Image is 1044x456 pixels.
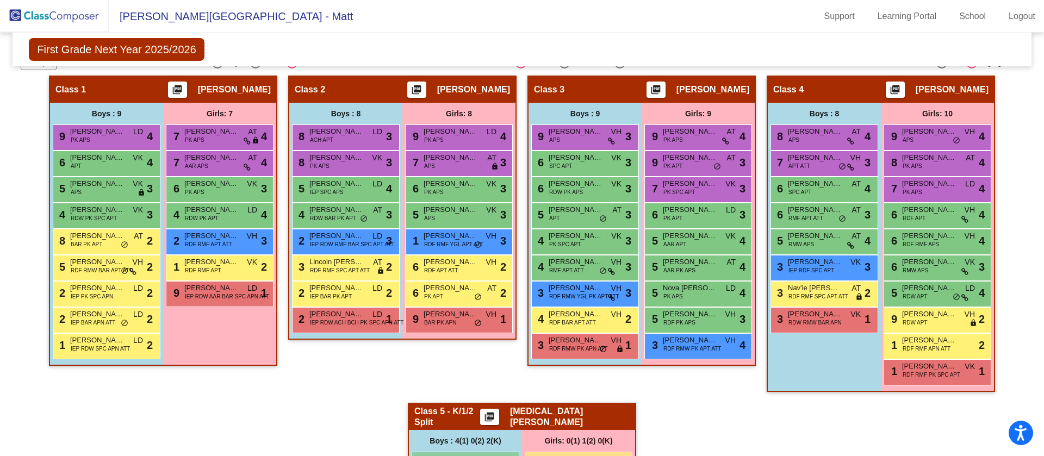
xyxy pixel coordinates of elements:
[486,178,496,190] span: VK
[70,178,125,189] span: [PERSON_NAME]
[902,178,956,189] span: [PERSON_NAME]
[261,259,267,275] span: 2
[965,230,975,242] span: VH
[902,126,956,137] span: [PERSON_NAME]
[788,188,811,196] span: SPC APT
[500,180,506,197] span: 3
[979,259,985,275] span: 3
[726,126,736,138] span: AT
[309,230,364,241] span: [PERSON_NAME]
[549,240,581,248] span: PK SPC APT
[486,204,496,216] span: VK
[500,128,506,145] span: 4
[768,103,881,124] div: Boys : 8
[486,257,496,268] span: VH
[549,152,603,163] span: [PERSON_NAME]
[133,257,143,268] span: VH
[133,152,143,164] span: VK
[886,82,905,98] button: Print Students Details
[788,266,834,274] span: IEP RDF SPC APT
[611,152,622,164] span: VK
[726,283,736,294] span: LD
[424,162,435,170] span: APS
[372,283,382,294] span: LD
[611,257,622,268] span: VH
[424,188,444,196] span: PK APS
[725,178,736,190] span: VK
[865,259,871,275] span: 3
[649,183,658,195] span: 7
[739,233,745,249] span: 4
[70,126,125,137] span: [PERSON_NAME]
[70,204,125,215] span: [PERSON_NAME]
[309,283,364,293] span: [PERSON_NAME]
[500,259,506,275] span: 2
[663,283,717,293] span: Nova [PERSON_NAME]
[902,230,956,241] span: [PERSON_NAME]
[788,204,842,215] span: [PERSON_NAME]
[625,259,631,275] span: 3
[500,233,506,249] span: 3
[774,235,783,247] span: 5
[549,266,584,274] span: RMF APT ATT
[649,157,658,168] span: 9
[649,84,662,99] mat-icon: picture_as_pdf
[850,257,861,268] span: VK
[535,235,544,247] span: 4
[663,214,682,222] span: PK APT
[147,233,153,249] span: 2
[248,152,257,164] span: AT
[649,235,658,247] span: 5
[424,204,478,215] span: [PERSON_NAME]
[535,157,544,168] span: 6
[788,283,842,293] span: Nav'ie [PERSON_NAME]
[185,214,219,222] span: RDW PK APT
[549,204,603,215] span: [PERSON_NAME]
[261,207,267,223] span: 4
[171,235,179,247] span: 2
[147,207,153,223] span: 3
[903,266,928,274] span: RMW APS
[29,38,204,61] span: First Grade Next Year 2025/2026
[529,103,642,124] div: Boys : 9
[247,204,257,216] span: LD
[663,204,717,215] span: [PERSON_NAME]
[953,136,960,145] span: do_not_disturb_alt
[599,267,607,276] span: do_not_disturb_alt
[410,157,419,168] span: 7
[373,204,382,216] span: AT
[549,178,603,189] span: [PERSON_NAME]
[402,103,515,124] div: Girls: 8
[134,230,143,242] span: AT
[168,82,187,98] button: Print Students Details
[309,152,364,163] span: [PERSON_NAME]
[888,157,897,168] span: 8
[535,130,544,142] span: 9
[309,257,364,267] span: Lincoln [PERSON_NAME]
[372,152,382,164] span: VK
[713,163,721,171] span: do_not_disturb_alt
[491,163,499,171] span: lock
[55,84,86,95] span: Class 1
[386,259,392,275] span: 2
[147,128,153,145] span: 4
[549,214,560,222] span: APT
[611,126,622,138] span: VH
[838,215,846,223] span: do_not_disturb_alt
[549,257,603,267] span: [PERSON_NAME]
[310,214,356,222] span: RDW BAR PK APT
[549,136,560,144] span: APS
[261,180,267,197] span: 3
[309,126,364,137] span: [PERSON_NAME]
[309,178,364,189] span: [PERSON_NAME]
[410,130,419,142] span: 9
[888,235,897,247] span: 6
[171,157,179,168] span: 7
[247,283,257,294] span: LD
[663,126,717,137] span: [PERSON_NAME]
[535,209,544,221] span: 5
[386,207,392,223] span: 3
[296,209,304,221] span: 4
[865,154,871,171] span: 3
[296,183,304,195] span: 5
